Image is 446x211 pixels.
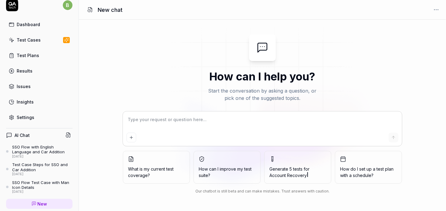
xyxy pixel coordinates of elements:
[6,65,73,77] a: Results
[38,201,47,207] span: New
[12,155,73,159] div: [DATE]
[63,0,73,10] span: b
[6,19,73,30] a: Dashboard
[17,68,32,74] div: Results
[127,133,136,142] button: Add attachment
[128,166,185,179] span: What is my current test coverage?
[264,151,331,184] button: Generate 5 tests forAccount Recovery
[6,145,73,158] a: SSO Flow with English Language and Car Addition[DATE]
[17,83,31,90] div: Issues
[6,80,73,92] a: Issues
[6,199,73,209] a: New
[123,151,190,184] button: What is my current test coverage?
[17,37,41,43] div: Test Cases
[199,166,255,179] span: How can I improve my test suite?
[17,114,34,121] div: Settings
[6,111,73,123] a: Settings
[15,132,30,138] h4: AI Chat
[12,180,73,190] div: SSO Flow Test Case with Man Icon Details
[12,172,73,176] div: [DATE]
[269,173,307,178] span: Account Recovery
[6,180,73,194] a: SSO Flow Test Case with Man Icon Details[DATE]
[194,151,261,184] button: How can I improve my test suite?
[17,21,40,28] div: Dashboard
[335,151,402,184] button: How do I set up a test plan with a schedule?
[12,190,73,194] div: [DATE]
[269,166,326,179] span: Generate 5 tests for
[17,52,39,59] div: Test Plans
[123,189,402,194] div: Our chatbot is still beta and can make mistakes. Trust answers with caution.
[12,145,73,155] div: SSO Flow with English Language and Car Addition
[6,34,73,46] a: Test Cases
[6,49,73,61] a: Test Plans
[340,166,397,179] span: How do I set up a test plan with a schedule?
[6,162,73,176] a: Test Case Steps for SSO and Car Addition[DATE]
[12,162,73,172] div: Test Case Steps for SSO and Car Addition
[98,6,123,14] h1: New chat
[17,99,34,105] div: Insights
[6,96,73,108] a: Insights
